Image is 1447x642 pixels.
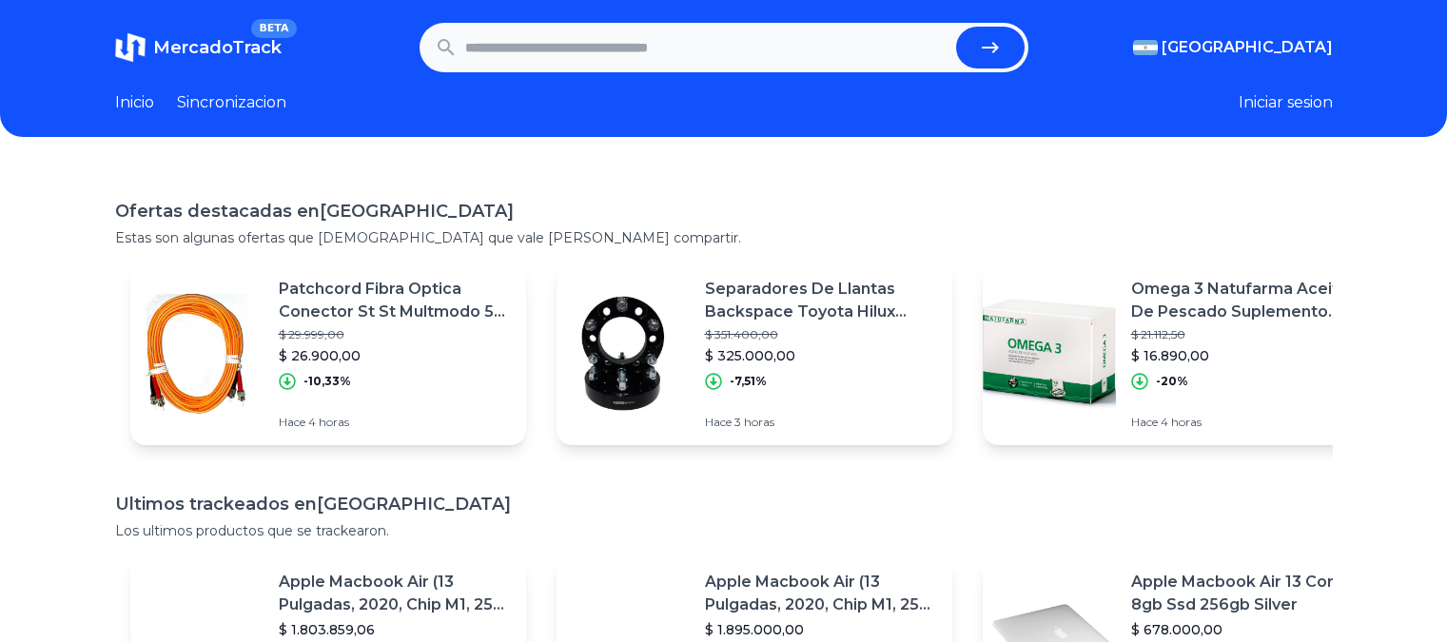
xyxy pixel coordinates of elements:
p: Estas son algunas ofertas que [DEMOGRAPHIC_DATA] que vale [PERSON_NAME] compartir. [115,228,1333,247]
p: $ 16.890,00 [1131,346,1363,365]
button: [GEOGRAPHIC_DATA] [1133,36,1333,59]
p: Apple Macbook Air (13 Pulgadas, 2020, Chip M1, 256 Gb De Ssd, 8 Gb De Ram) - Plata [705,571,937,616]
p: $ 678.000,00 [1131,620,1363,639]
a: Featured imagePatchcord Fibra Optica Conector St St Multmodo 5 Mts Duplex$ 29.999,00$ 26.900,00-1... [130,263,526,445]
p: $ 325.000,00 [705,346,937,365]
span: MercadoTrack [153,37,282,58]
img: MercadoTrack [115,32,146,63]
img: Featured image [983,287,1116,420]
p: Apple Macbook Air (13 Pulgadas, 2020, Chip M1, 256 Gb De Ssd, 8 Gb De Ram) - Plata [279,571,511,616]
p: -7,51% [730,374,767,389]
img: Featured image [130,287,264,420]
p: $ 21.112,50 [1131,327,1363,342]
p: $ 351.400,00 [705,327,937,342]
a: Featured imageOmega 3 Natufarma Aceite De Pescado Suplemento Dietario X60$ 21.112,50$ 16.890,00-2... [983,263,1379,445]
p: Hace 3 horas [705,415,937,430]
h1: Ultimos trackeados en [GEOGRAPHIC_DATA] [115,491,1333,517]
h1: Ofertas destacadas en [GEOGRAPHIC_DATA] [115,198,1333,224]
p: Omega 3 Natufarma Aceite De Pescado Suplemento Dietario X60 [1131,278,1363,323]
p: Hace 4 horas [1131,415,1363,430]
img: Argentina [1133,40,1158,55]
p: $ 29.999,00 [279,327,511,342]
span: BETA [251,19,296,38]
a: Sincronizacion [177,91,286,114]
p: Patchcord Fibra Optica Conector St St Multmodo 5 Mts Duplex [279,278,511,323]
button: Iniciar sesion [1239,91,1333,114]
p: -20% [1156,374,1188,389]
p: $ 1.895.000,00 [705,620,937,639]
img: Featured image [557,287,690,420]
span: [GEOGRAPHIC_DATA] [1162,36,1333,59]
p: $ 26.900,00 [279,346,511,365]
a: Featured imageSeparadores De Llantas Backspace Toyota Hilux 6x139.7$ 351.400,00$ 325.000,00-7,51%... [557,263,952,445]
a: MercadoTrackBETA [115,32,282,63]
p: Apple Macbook Air 13 Core I5 8gb Ssd 256gb Silver [1131,571,1363,616]
p: -10,33% [303,374,351,389]
p: Los ultimos productos que se trackearon. [115,521,1333,540]
p: $ 1.803.859,06 [279,620,511,639]
p: Hace 4 horas [279,415,511,430]
p: Separadores De Llantas Backspace Toyota Hilux 6x139.7 [705,278,937,323]
a: Inicio [115,91,154,114]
